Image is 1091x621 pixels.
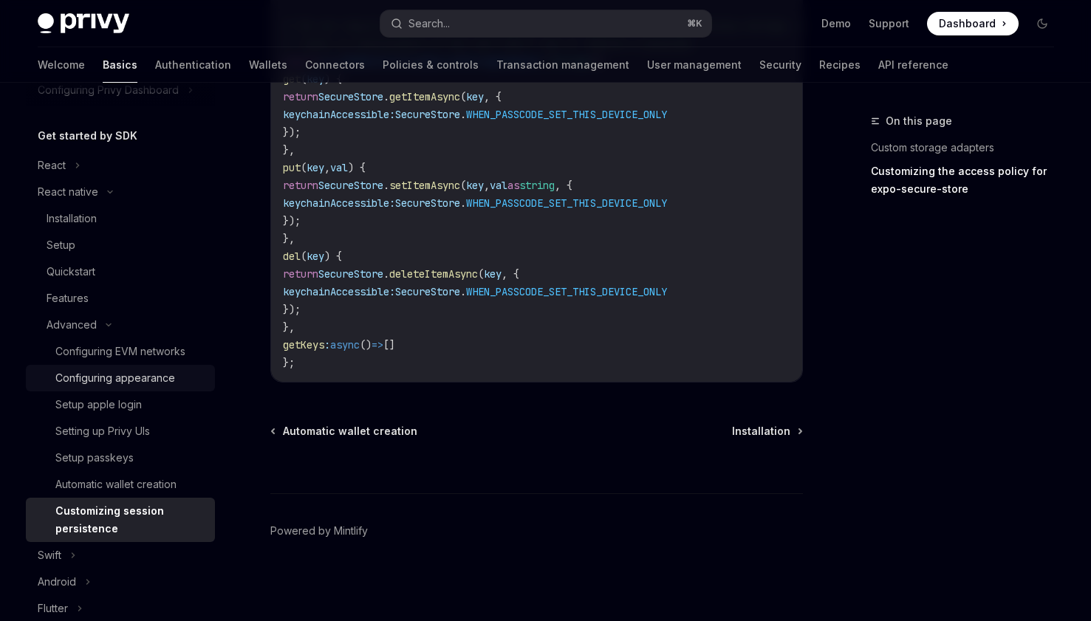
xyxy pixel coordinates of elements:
span: Dashboard [939,16,996,31]
span: return [283,179,318,192]
span: del [283,250,301,263]
span: WHEN_PASSCODE_SET_THIS_DEVICE_ONLY [466,108,667,121]
a: Welcome [38,47,85,83]
div: Search... [408,15,450,32]
span: . [383,179,389,192]
a: Transaction management [496,47,629,83]
div: Features [47,289,89,307]
div: React [38,157,66,174]
a: Support [869,16,909,31]
span: ) { [348,161,366,174]
div: Customizing session persistence [55,502,206,538]
a: Installation [732,424,801,439]
a: Powered by Mintlify [270,524,368,538]
span: SecureStore [395,108,460,121]
span: SecureStore [395,285,460,298]
span: ( [460,90,466,103]
span: On this page [886,112,952,130]
div: Android [38,573,76,591]
button: Toggle dark mode [1030,12,1054,35]
span: string [519,179,555,192]
span: key [307,161,324,174]
span: , [484,179,490,192]
a: Automatic wallet creation [26,471,215,498]
span: ( [478,267,484,281]
a: Features [26,285,215,312]
span: val [330,161,348,174]
span: [] [383,338,395,351]
div: Flutter [38,600,68,617]
span: }; [283,356,295,369]
h5: Get started by SDK [38,127,137,145]
span: put [283,161,301,174]
span: , [324,161,330,174]
a: Installation [26,205,215,232]
a: Customizing session persistence [26,498,215,542]
span: , { [502,267,519,281]
span: , { [555,179,572,192]
div: Configuring EVM networks [55,343,185,360]
span: keychainAccessible: [283,196,395,210]
span: key [484,267,502,281]
a: Wallets [249,47,287,83]
span: setItemAsync [389,179,460,192]
span: }); [283,126,301,139]
span: ⌘ K [687,18,702,30]
span: key [307,250,324,263]
a: Setting up Privy UIs [26,418,215,445]
span: ) { [324,250,342,263]
a: Security [759,47,801,83]
span: Automatic wallet creation [283,424,417,439]
div: Advanced [47,316,97,334]
span: SecureStore [318,267,383,281]
a: Demo [821,16,851,31]
a: Setup passkeys [26,445,215,471]
div: Automatic wallet creation [55,476,177,493]
a: API reference [878,47,948,83]
a: Setup apple login [26,391,215,418]
span: ( [460,179,466,192]
span: }); [283,214,301,227]
span: key [466,90,484,103]
span: SecureStore [318,90,383,103]
span: as [507,179,519,192]
div: Setup apple login [55,396,142,414]
span: async [330,338,360,351]
span: . [383,267,389,281]
span: keychainAccessible: [283,285,395,298]
span: }, [283,232,295,245]
span: getItemAsync [389,90,460,103]
a: Dashboard [927,12,1019,35]
button: Search...⌘K [380,10,711,37]
span: ( [301,250,307,263]
span: deleteItemAsync [389,267,478,281]
div: Setting up Privy UIs [55,422,150,440]
a: Configuring appearance [26,365,215,391]
span: : [324,338,330,351]
span: WHEN_PASSCODE_SET_THIS_DEVICE_ONLY [466,285,667,298]
div: React native [38,183,98,201]
a: Basics [103,47,137,83]
span: }, [283,320,295,334]
div: Setup passkeys [55,449,134,467]
a: Recipes [819,47,861,83]
span: return [283,90,318,103]
div: Setup [47,236,75,254]
img: dark logo [38,13,129,34]
span: val [490,179,507,192]
span: SecureStore [318,179,383,192]
span: . [383,90,389,103]
span: Installation [732,424,790,439]
span: , { [484,90,502,103]
span: key [466,179,484,192]
span: ( [301,161,307,174]
div: Configuring appearance [55,369,175,387]
a: Setup [26,232,215,258]
a: Custom storage adapters [871,136,1066,159]
div: Installation [47,210,97,227]
a: User management [647,47,742,83]
span: () [360,338,372,351]
a: Policies & controls [383,47,479,83]
span: SecureStore [395,196,460,210]
a: Authentication [155,47,231,83]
